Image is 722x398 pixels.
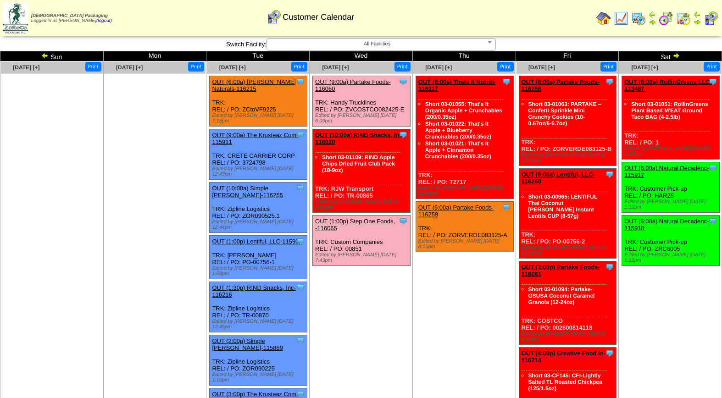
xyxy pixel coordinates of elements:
a: OUT (1:00p) Step One Foods, -116065 [315,218,395,232]
a: Short 03-CF145: CFI-Lightly Salted TL Roasted Chickpea (125/1.5oz) [528,372,602,392]
td: Fri [516,51,619,61]
a: OUT (3:00p) Partake Foods-116061 [522,264,600,277]
img: calendarblend.gif [659,11,673,26]
button: Print [600,62,616,72]
img: arrowleft.gif [694,11,701,18]
div: TRK: Customer Pick-up REL: / PO: ZRC6005 [622,216,720,266]
div: Edited by [PERSON_NAME] [DATE] 1:12pm [624,199,719,210]
td: Thu [412,51,516,61]
td: Sat [619,51,722,61]
button: Print [394,62,411,72]
a: Short 03-01022: That's It Apple + Blueberry Crunchables (200/0.35oz) [425,121,491,140]
img: arrowright.gif [672,52,680,59]
div: TRK: CRETE CARRIER CORP REL: / PO: 3724798 [210,129,307,180]
img: line_graph.gif [614,11,628,26]
div: TRK: Zipline Logistics REL: / PO: ZOR090525.1 [210,182,307,233]
img: arrowright.gif [694,18,701,26]
a: [DATE] [+] [528,64,555,71]
img: Tooltip [399,130,408,139]
div: TRK: Handy Trucklines REL: / PO: ZVCOSTCO082425-E [313,76,411,127]
a: OUT (6:00a) Thats It Nutriti-116217 [418,78,496,92]
div: TRK: Customer Pick-up REL: / PO: HAR25 [622,162,720,213]
img: Tooltip [605,170,614,179]
div: Edited by [PERSON_NAME] [DATE] 4:20pm [522,331,616,342]
img: zoroco-logo-small.webp [3,3,28,33]
img: Tooltip [296,183,305,193]
a: Short 03-01109: RIND Apple Chips Dried Fruit Club Pack (18-9oz) [322,154,395,173]
td: Wed [310,51,413,61]
img: calendarcustomer.gif [704,11,718,26]
img: Tooltip [708,216,717,226]
span: Logged in as [PERSON_NAME] [31,13,112,23]
div: TRK: COSTCO REL: / PO: 002600814118 [519,261,616,345]
a: OUT (1:30p) RIND Snacks, Inc-116216 [212,284,296,298]
div: Edited by [PERSON_NAME] [DATE] 8:16pm [418,238,513,249]
a: [DATE] [+] [219,64,246,71]
div: Edited by [PERSON_NAME] [DATE] 6:09pm [315,113,410,124]
a: Short 03-01051: RollinGreens Plant Based M'EAT Ground Taco BAG (4-2.5lb) [631,101,708,120]
img: Tooltip [296,283,305,292]
div: TRK: REL: / PO: T2717 [416,76,513,199]
button: Print [704,62,720,72]
button: Print [85,62,101,72]
a: Short 03-00965: LENTIFUL Thai Coconut [PERSON_NAME] Instant Lentils CUP (8-57g) [528,193,597,219]
a: OUT (4:00p) Creative Food In-116214 [522,350,605,364]
a: OUT (6:00a) Partake Foods-116258 [522,78,600,92]
button: Print [188,62,204,72]
a: OUT (6:00a) Partake Foods-116259 [418,204,494,218]
a: OUT (9:00a) Partake Foods-116060 [315,78,391,92]
img: Tooltip [708,163,717,172]
img: arrowright.gif [649,18,656,26]
div: TRK: REL: / PO: 1 [622,76,720,160]
img: Tooltip [708,77,717,86]
a: OUT (6:00a) [PERSON_NAME] Naturals-116215 [212,78,296,92]
img: home.gif [596,11,611,26]
button: Print [497,62,513,72]
a: OUT (1:00p) Lentiful, LLC-115903 [212,238,302,245]
td: Tue [206,51,310,61]
div: TRK: Zipline Logistics REL: / PO: TR-00870 [210,282,307,332]
div: Edited by [PERSON_NAME] [DATE] 12:45pm [212,319,307,330]
a: [DATE] [+] [13,64,39,71]
div: Edited by [PERSON_NAME] [DATE] 1:12pm [624,252,719,263]
td: Sun [0,51,104,61]
a: OUT (10:00a) Simple [PERSON_NAME]-116255 [212,185,283,199]
a: (logout) [96,18,112,23]
div: Edited by [PERSON_NAME] [DATE] 1:10pm [212,372,307,383]
div: TRK: Zipline Logistics REL: / PO: ZOR090225 [210,335,307,386]
div: Edited by [PERSON_NAME] [DATE] 12:00am [522,152,616,163]
a: Short 03-01021: That's It Apple + Cinnamon Crunchables (200/0.35oz) [425,140,491,160]
div: TRK: RJW Transport REL: / PO: TR-00865 [313,129,411,213]
img: calendarcustomer.gif [267,10,281,24]
div: TRK: REL: / PO: ZORVERDE083125-A [416,202,513,252]
img: Tooltip [605,77,614,86]
span: All Facilities [271,39,483,50]
img: arrowleft.gif [41,52,49,59]
div: TRK: REL: / PO: ZORVERDE083125-B [519,76,616,166]
a: OUT (6:00a) RollinGreens LLC-113487 [624,78,712,92]
a: OUT (10:00a) RIND Snacks, Inc-116020 [315,132,405,145]
td: Mon [103,51,206,61]
a: [DATE] [+] [425,64,452,71]
img: Tooltip [502,203,511,212]
a: Short 03-01055: That's It Organic Apple + Crunchables (200/0.35oz) [425,101,502,120]
img: Tooltip [502,77,511,86]
img: Tooltip [605,348,614,358]
a: [DATE] [+] [632,64,658,71]
div: Edited by [PERSON_NAME] [DATE] 12:43pm [212,166,307,177]
a: OUT (6:00a) Natural Decadenc-115918 [624,218,709,232]
a: [DATE] [+] [116,64,143,71]
img: Tooltip [399,216,408,226]
img: calendarprod.gif [631,11,646,26]
img: Tooltip [296,336,305,345]
span: Customer Calendar [283,12,354,22]
div: Edited by [PERSON_NAME] [DATE] 1:12pm [624,146,719,157]
a: [DATE] [+] [322,64,349,71]
div: TRK: REL: / PO: PO-00756-2 [519,169,616,259]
